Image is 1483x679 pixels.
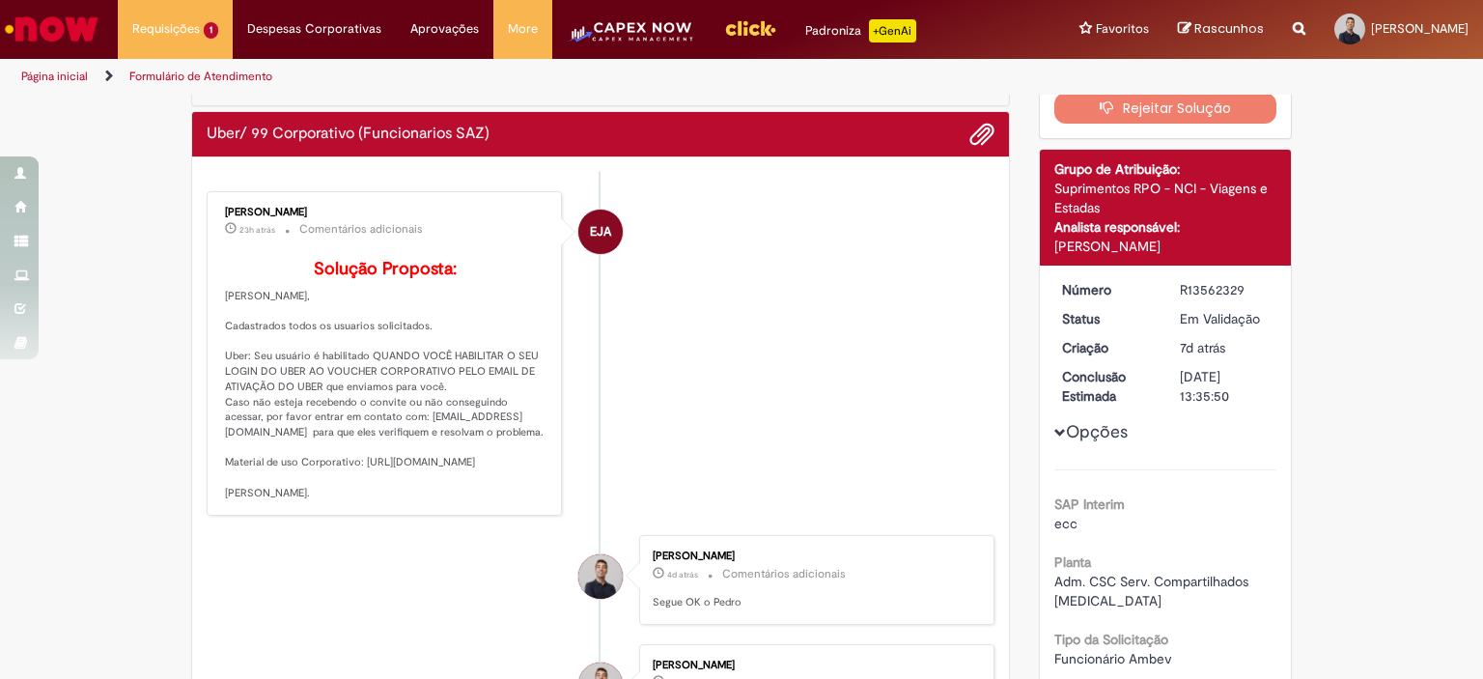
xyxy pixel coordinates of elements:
small: Comentários adicionais [722,566,846,582]
span: [PERSON_NAME] [1371,20,1469,37]
b: SAP Interim [1054,495,1125,513]
b: Tipo da Solicitação [1054,631,1168,648]
time: 24/09/2025 10:58:16 [1180,339,1225,356]
ul: Trilhas de página [14,59,974,95]
span: More [508,19,538,39]
div: [DATE] 13:35:50 [1180,367,1270,406]
div: [PERSON_NAME] [653,660,974,671]
span: Favoritos [1096,19,1149,39]
div: Grupo de Atribuição: [1054,159,1277,179]
a: Rascunhos [1178,20,1264,39]
dt: Status [1048,309,1166,328]
div: [PERSON_NAME] [225,207,546,218]
div: [PERSON_NAME] [1054,237,1277,256]
b: Planta [1054,553,1091,571]
span: 1 [204,22,218,39]
div: Suprimentos RPO - NCI - Viagens e Estadas [1054,179,1277,217]
img: ServiceNow [2,10,101,48]
p: Segue OK o Pedro [653,595,974,610]
small: Comentários adicionais [299,221,423,238]
dt: Número [1048,280,1166,299]
time: 29/09/2025 13:01:56 [239,224,275,236]
span: ecc [1054,515,1077,532]
span: EJA [590,209,611,255]
div: Padroniza [805,19,916,42]
span: Adm. CSC Serv. Compartilhados [MEDICAL_DATA] [1054,573,1252,609]
b: Solução Proposta: [314,258,457,280]
span: Despesas Corporativas [247,19,381,39]
div: [PERSON_NAME] [653,551,974,562]
a: Página inicial [21,69,88,84]
img: CapexLogo5.png [567,19,695,58]
div: Em Validação [1180,309,1270,328]
a: Formulário de Atendimento [129,69,272,84]
p: +GenAi [869,19,916,42]
span: Rascunhos [1194,19,1264,38]
dt: Criação [1048,338,1166,357]
p: [PERSON_NAME], Cadastrados todos os usuarios solicitados. Uber: Seu usuário é habilitado QUANDO V... [225,260,546,501]
span: 4d atrás [667,569,698,580]
img: click_logo_yellow_360x200.png [724,14,776,42]
div: 24/09/2025 10:58:16 [1180,338,1270,357]
span: 7d atrás [1180,339,1225,356]
span: Funcionário Ambev [1054,650,1172,667]
dt: Conclusão Estimada [1048,367,1166,406]
span: Requisições [132,19,200,39]
button: Rejeitar Solução [1054,93,1277,124]
time: 26/09/2025 15:37:43 [667,569,698,580]
div: R13562329 [1180,280,1270,299]
span: Aprovações [410,19,479,39]
div: Emilio Jose Andres Casado [578,210,623,254]
button: Adicionar anexos [969,122,994,147]
div: Analista responsável: [1054,217,1277,237]
div: Marcus Vinicius Santos Rosa [578,554,623,599]
h2: Uber/ 99 Corporativo (Funcionarios SAZ) Histórico de tíquete [207,126,490,143]
span: 23h atrás [239,224,275,236]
